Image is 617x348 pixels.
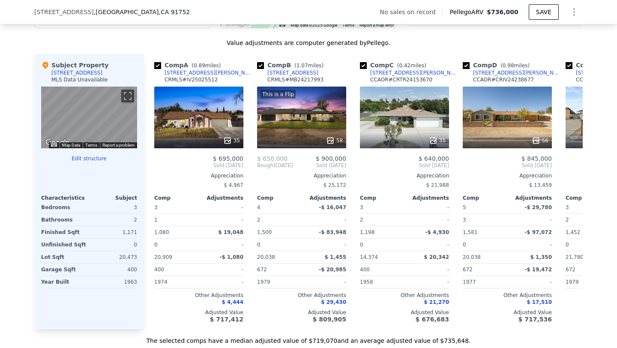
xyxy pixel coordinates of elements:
div: - [406,214,449,226]
span: , CA 91752 [159,9,190,15]
span: Sold [DATE] [463,162,552,169]
span: 1,500 [257,229,272,235]
span: Pellego ARV [450,8,487,16]
span: 1.07 [297,63,308,69]
div: [DATE] [257,162,293,169]
a: Report a problem [102,143,135,147]
span: $ 19,048 [218,229,243,235]
div: - [201,264,243,276]
div: 35 [223,136,240,145]
a: Report a map error [359,23,394,27]
span: $ 21,988 [426,182,449,188]
span: 3 [154,204,158,210]
span: $ 809,905 [313,316,346,323]
div: Map [41,87,137,148]
button: Toggle fullscreen view [121,90,134,102]
div: Adjusted Value [463,309,552,316]
div: Street View [41,87,137,148]
a: [STREET_ADDRESS] [257,69,318,76]
span: 20,038 [257,254,275,260]
div: Comp [257,195,302,201]
div: 2 [257,214,300,226]
div: [STREET_ADDRESS][PERSON_NAME] [165,69,254,76]
div: No sales on record [380,8,442,16]
div: Bathrooms [41,214,87,226]
div: Bedrooms [41,201,87,213]
span: 14,374 [360,254,378,260]
span: -$ 1,080 [220,254,243,260]
div: Other Adjustments [154,292,243,299]
span: -$ 20,985 [319,267,346,273]
span: 0 [566,242,569,248]
span: 0.89 [194,63,205,69]
span: 400 [154,267,164,273]
span: 1,080 [154,229,169,235]
a: Terms (opens in new tab) [342,23,354,27]
div: Comp [463,195,507,201]
div: Adjusted Value [154,309,243,316]
span: $ 29,430 [321,299,346,305]
span: $ 650,000 [257,155,288,162]
a: Terms (opens in new tab) [85,143,97,147]
div: 1 [154,214,197,226]
div: 56 [532,136,548,145]
button: Map Data [62,142,80,148]
a: Open this area in Google Maps (opens a new window) [43,137,72,148]
div: Characteristics [41,195,89,201]
div: 2 [91,214,137,226]
div: Unfinished Sqft [41,239,87,251]
div: - [509,214,552,226]
div: 0 [91,239,137,251]
span: 1,581 [463,229,477,235]
div: Adjusted Value [360,309,449,316]
span: 672 [257,267,267,273]
span: ( miles) [188,63,224,69]
span: $ 695,000 [213,155,243,162]
span: ( miles) [394,63,430,69]
div: Comp [566,195,610,201]
span: 0 [360,242,363,248]
span: 3 [360,204,363,210]
div: 1,171 [91,226,137,238]
div: 1979 [566,276,608,288]
div: The selected comps have a median adjusted value of $719,070 and an average adjusted value of $735... [34,330,583,345]
div: Comp C [360,61,430,69]
div: Year Built [41,276,87,288]
div: 1958 [360,276,403,288]
button: Keyboard shortcuts [279,23,285,27]
span: 672 [566,267,575,273]
div: Adjusted Value [257,309,346,316]
img: Google [43,137,72,148]
div: CCAOR # CRTR24153670 [370,76,432,83]
span: Map data ©2025 Google [291,23,337,27]
div: - [406,239,449,251]
span: -$ 16,047 [319,204,346,210]
div: CCAOR # CRIV24238677 [473,76,534,83]
div: - [406,276,449,288]
span: $ 845,000 [521,155,552,162]
span: $ 1,455 [325,254,346,260]
div: - [406,201,449,213]
div: - [509,276,552,288]
span: 4 [257,204,261,210]
span: 0 [463,242,466,248]
div: Comp D [463,61,533,69]
div: Comp [360,195,404,201]
span: $ 1,350 [530,254,552,260]
span: $ 717,536 [518,316,552,323]
div: 20,473 [91,251,137,263]
div: Appreciation [360,172,449,179]
span: ( miles) [497,63,533,69]
div: Garage Sqft [41,264,87,276]
div: 58 [326,136,343,145]
button: Keyboard shortcuts [51,143,57,147]
div: Subject Property [41,61,108,69]
div: CRMLS # IV25025512 [165,76,218,83]
div: 400 [91,264,137,276]
span: -$ 97,072 [524,229,552,235]
button: Edit structure [41,155,137,162]
div: MLS Data Unavailable [51,76,108,83]
span: 20,038 [463,254,481,260]
span: $ 640,000 [419,155,449,162]
div: Appreciation [154,172,243,179]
